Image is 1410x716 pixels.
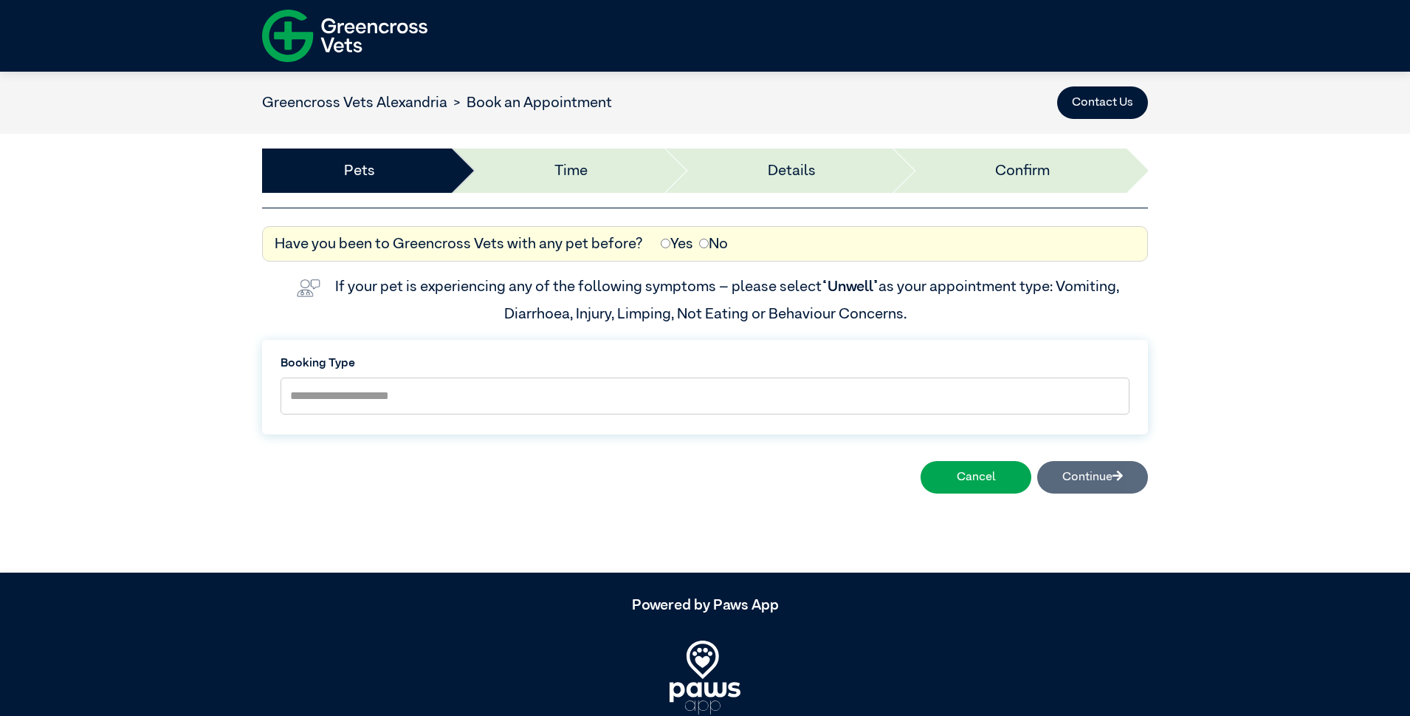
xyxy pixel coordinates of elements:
nav: breadcrumb [262,92,612,114]
label: Have you been to Greencross Vets with any pet before? [275,233,643,255]
a: Pets [344,160,375,182]
img: PawsApp [670,641,740,715]
input: Yes [661,239,670,248]
button: Cancel [921,461,1031,494]
label: No [699,233,728,255]
label: Booking Type [281,355,1129,372]
label: Yes [661,233,693,255]
input: No [699,239,709,248]
a: Greencross Vets Alexandria [262,95,447,110]
img: vet [291,273,326,303]
span: “Unwell” [822,279,878,294]
li: Book an Appointment [447,92,612,114]
img: f-logo [262,4,427,68]
h5: Powered by Paws App [262,596,1148,614]
label: If your pet is experiencing any of the following symptoms – please select as your appointment typ... [335,279,1122,321]
button: Contact Us [1057,86,1148,119]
